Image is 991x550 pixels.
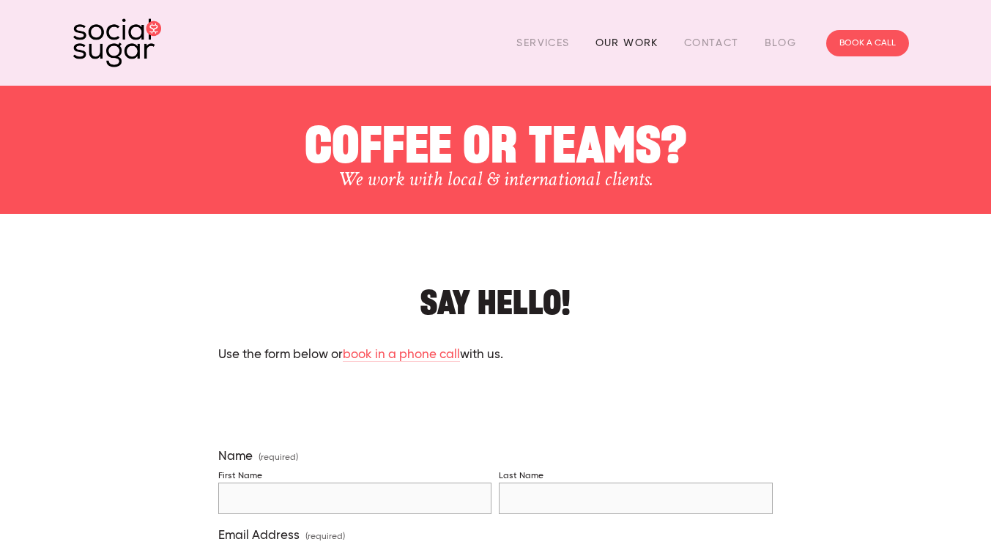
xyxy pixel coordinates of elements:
a: Services [516,31,569,54]
a: BOOK A CALL [826,30,909,56]
img: SocialSugar [73,18,161,67]
span: Name [218,449,253,464]
h3: We work with local & international clients. [131,167,860,192]
span: (required) [259,453,298,462]
a: Our Work [595,31,658,54]
a: Blog [765,31,797,54]
p: Use the form below or with us. [218,346,773,365]
a: Contact [684,31,739,54]
div: Last Name [499,471,543,482]
div: First Name [218,471,262,482]
h2: Say hello! [218,272,773,317]
span: (required) [305,527,345,547]
h1: COFFEE OR TEAMS? [131,108,860,167]
span: Email Address [218,528,300,543]
a: book in a phone call [343,349,460,363]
